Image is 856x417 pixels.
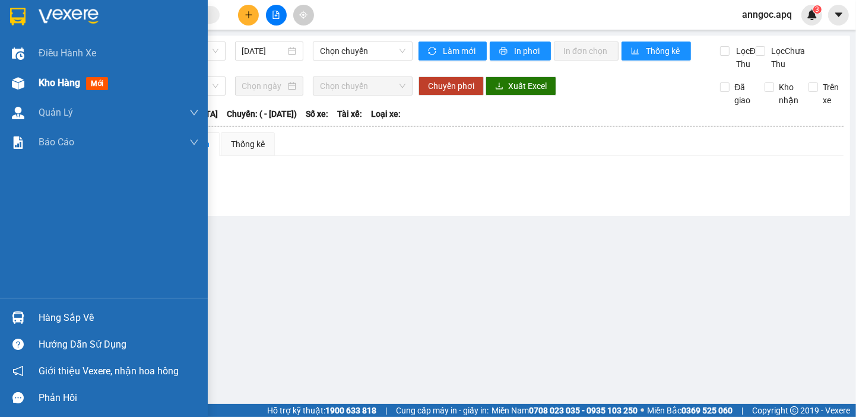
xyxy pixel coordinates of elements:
[242,79,286,93] input: Chọn ngày
[631,47,641,56] span: bar-chart
[12,47,24,60] img: warehouse-icon
[767,44,809,71] span: Lọc Chưa Thu
[443,44,477,58] span: Làm mới
[815,5,819,14] span: 3
[396,404,489,417] span: Cung cấp máy in - giấy in:
[514,44,541,58] span: In phơi
[39,105,73,120] span: Quản Lý
[12,77,24,90] img: warehouse-icon
[622,42,691,61] button: bar-chartThống kê
[730,81,756,107] span: Đã giao
[320,77,405,95] span: Chọn chuyến
[12,365,24,377] span: notification
[266,5,287,26] button: file-add
[12,311,24,324] img: warehouse-icon
[12,107,24,119] img: warehouse-icon
[12,339,24,350] span: question-circle
[337,107,362,120] span: Tài xế:
[681,406,733,415] strong: 0369 525 060
[306,107,328,120] span: Số xe:
[490,42,551,61] button: printerIn phơi
[492,404,638,417] span: Miền Nam
[12,136,24,149] img: solution-icon
[39,77,80,88] span: Kho hàng
[299,11,307,19] span: aim
[828,5,849,26] button: caret-down
[419,42,487,61] button: syncLàm mới
[39,389,199,407] div: Phản hồi
[371,107,401,120] span: Loại xe:
[486,77,556,96] button: downloadXuất Excel
[529,406,638,415] strong: 0708 023 035 - 0935 103 250
[86,77,108,90] span: mới
[741,404,743,417] span: |
[499,47,509,56] span: printer
[293,5,314,26] button: aim
[39,46,96,61] span: Điều hành xe
[647,404,733,417] span: Miền Bắc
[733,7,801,22] span: anngoc.apq
[39,135,74,149] span: Báo cáo
[12,392,24,403] span: message
[39,309,199,327] div: Hàng sắp về
[320,42,405,60] span: Chọn chuyến
[807,9,817,20] img: icon-new-feature
[813,5,822,14] sup: 3
[385,404,387,417] span: |
[790,406,798,415] span: copyright
[189,138,199,147] span: down
[646,44,681,58] span: Thống kê
[245,11,253,19] span: plus
[39,364,179,378] span: Giới thiệu Vexere, nhận hoa hồng
[10,8,26,26] img: logo-vxr
[419,77,484,96] button: Chuyển phơi
[272,11,280,19] span: file-add
[428,47,438,56] span: sync
[818,81,844,107] span: Trên xe
[267,404,376,417] span: Hỗ trợ kỹ thuật:
[325,406,376,415] strong: 1900 633 818
[238,5,259,26] button: plus
[833,9,844,20] span: caret-down
[554,42,619,61] button: In đơn chọn
[641,408,644,413] span: ⚪️
[731,44,762,71] span: Lọc Đã Thu
[774,81,803,107] span: Kho nhận
[227,107,297,120] span: Chuyến: ( - [DATE])
[231,138,265,151] div: Thống kê
[39,336,199,354] div: Hướng dẫn sử dụng
[242,44,286,58] input: 11/08/2025
[189,108,199,117] span: down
